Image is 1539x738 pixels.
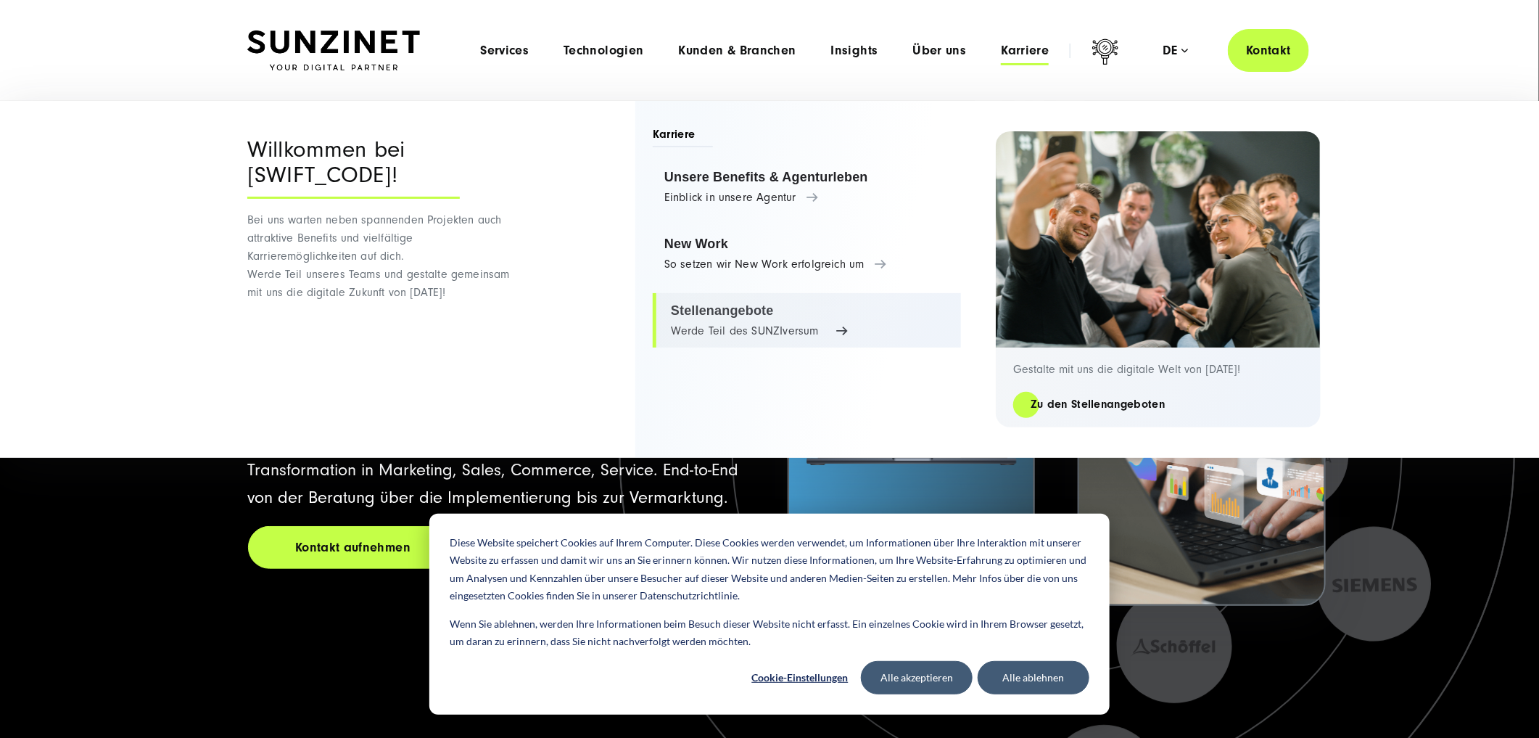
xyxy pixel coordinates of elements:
a: Karriere [1001,44,1049,58]
p: Wenn Sie ablehnen, werden Ihre Informationen beim Besuch dieser Website nicht erfasst. Ein einzel... [450,615,1089,651]
span: Karriere [653,126,713,147]
div: Willkommen bei [SWIFT_CODE]! [247,137,460,199]
a: New Work So setzen wir New Work erfolgreich um [653,226,961,282]
a: Über uns [913,44,967,58]
div: Cookie banner [429,514,1110,715]
a: Services [480,44,529,58]
img: SUNZINET Full Service Digital Agentur [247,30,420,71]
p: 25+ Jahre Erfahrung, 160 Mitarbeitende in 3 Ländern für die Digitale Transformation in Marketing,... [248,429,753,512]
p: Diese Website speichert Cookies auf Ihrem Computer. Diese Cookies werden verwendet, um Informatio... [450,534,1089,605]
div: de [1163,44,1188,58]
a: Unsere Benefits & Agenturleben Einblick in unsere Agentur [653,160,961,215]
a: Kontakt aufnehmen [248,526,458,569]
p: Gestalte mit uns die digitale Welt von [DATE]! [1013,362,1303,377]
a: Technologien [564,44,643,58]
a: Kontakt [1228,29,1309,72]
a: Insights [831,44,878,58]
a: Kunden & Branchen [679,44,796,58]
a: Stellenangebote Werde Teil des SUNZIversum [653,293,961,348]
a: Zu den Stellenangeboten [1013,396,1182,413]
button: Alle ablehnen [978,661,1089,694]
img: Digitalagentur und Internetagentur SUNZINET: 2 Frauen 3 Männer, die ein Selfie machen bei [996,131,1321,348]
button: Cookie-Einstellungen [744,661,856,694]
button: Alle akzeptieren [861,661,973,694]
p: Bei uns warten neben spannenden Projekten auch attraktive Benefits und vielfältige Karrieremöglic... [247,211,519,302]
